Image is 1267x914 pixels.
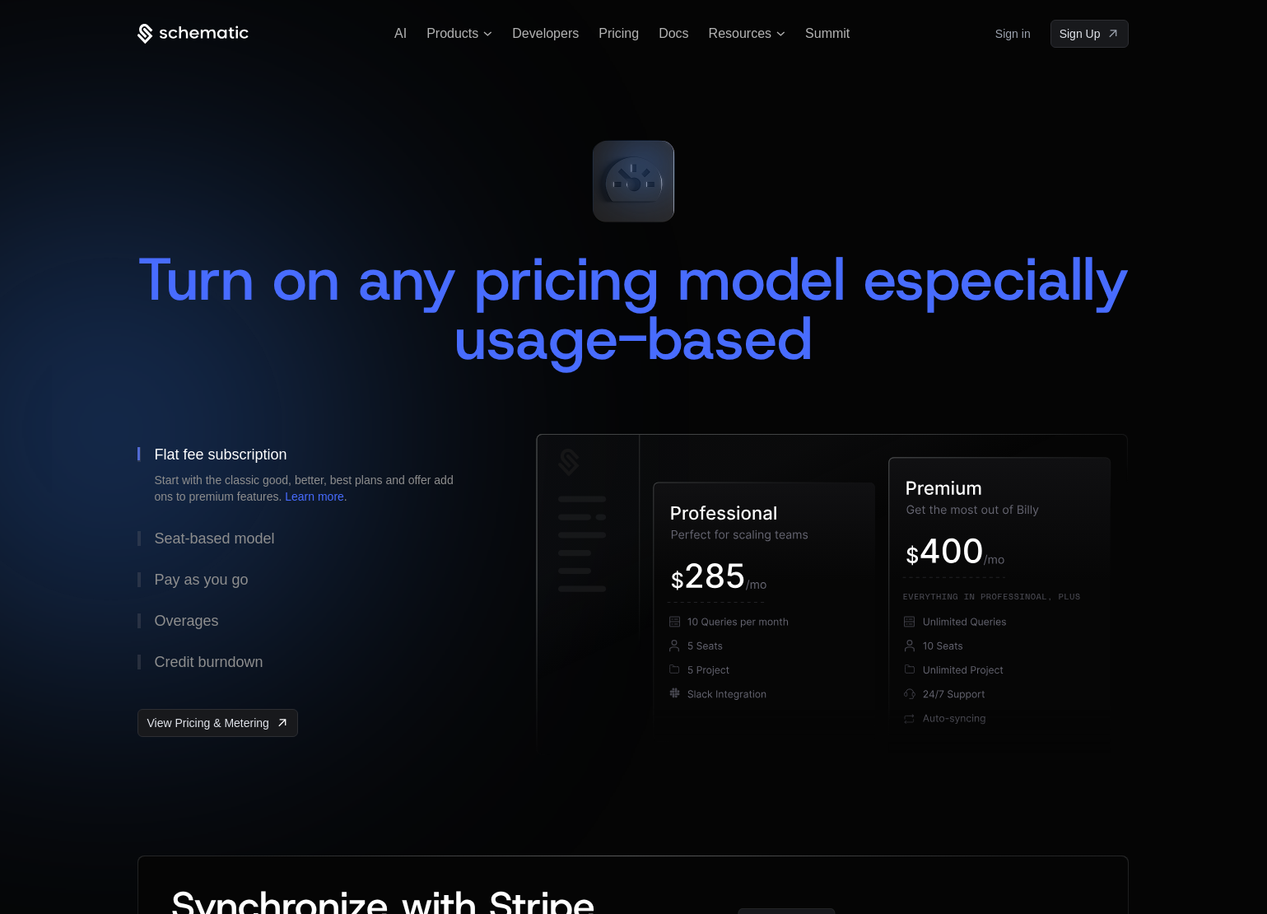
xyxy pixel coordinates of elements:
[921,539,982,563] g: 400
[147,715,268,731] span: View Pricing & Metering
[154,447,286,462] div: Flat fee subscription
[426,26,478,41] span: Products
[137,518,483,559] button: Seat-based model
[137,240,1147,378] span: Turn on any pricing model especially usage-based
[285,490,344,503] a: Learn more
[137,600,483,641] button: Overages
[154,472,467,505] div: Start with the classic good, better, best plans and offer add ons to premium features. .
[154,572,248,587] div: Pay as you go
[137,709,297,737] a: [object Object],[object Object]
[1060,26,1101,42] span: Sign Up
[154,655,263,669] div: Credit burndown
[154,531,274,546] div: Seat-based model
[154,613,218,628] div: Overages
[599,26,639,40] a: Pricing
[805,26,850,40] a: Summit
[1050,20,1130,48] a: [object Object]
[995,21,1031,47] a: Sign in
[512,26,579,40] a: Developers
[394,26,407,40] a: AI
[137,434,483,518] button: Flat fee subscriptionStart with the classic good, better, best plans and offer add ons to premium...
[687,563,744,588] g: 285
[137,559,483,600] button: Pay as you go
[137,641,483,683] button: Credit burndown
[709,26,771,41] span: Resources
[659,26,688,40] a: Docs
